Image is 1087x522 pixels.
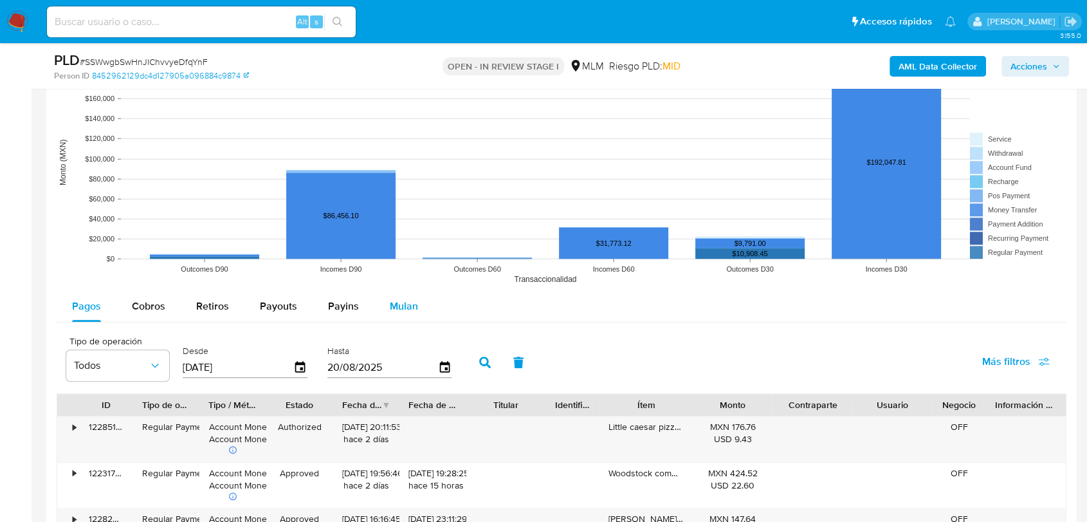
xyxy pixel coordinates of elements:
b: Person ID [54,70,89,82]
p: OPEN - IN REVIEW STAGE I [443,57,564,75]
span: Riesgo PLD: [609,59,681,73]
button: AML Data Collector [890,56,986,77]
p: javier.gutierrez@mercadolibre.com.mx [987,15,1059,28]
span: # SSWwgbSwHnJIChvvyeDfqYnF [80,55,208,68]
b: AML Data Collector [899,56,977,77]
button: Acciones [1001,56,1069,77]
div: MLM [569,59,604,73]
span: Accesos rápidos [860,15,932,28]
input: Buscar usuario o caso... [47,14,356,30]
span: Acciones [1010,56,1047,77]
span: 3.155.0 [1059,30,1081,41]
a: Notificaciones [945,16,956,27]
b: PLD [54,50,80,70]
span: MID [662,59,681,73]
span: s [315,15,318,28]
button: search-icon [324,13,351,31]
span: Alt [297,15,307,28]
a: 8452962129dc4d127905a096884c9874 [92,70,249,82]
a: Salir [1064,15,1077,28]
